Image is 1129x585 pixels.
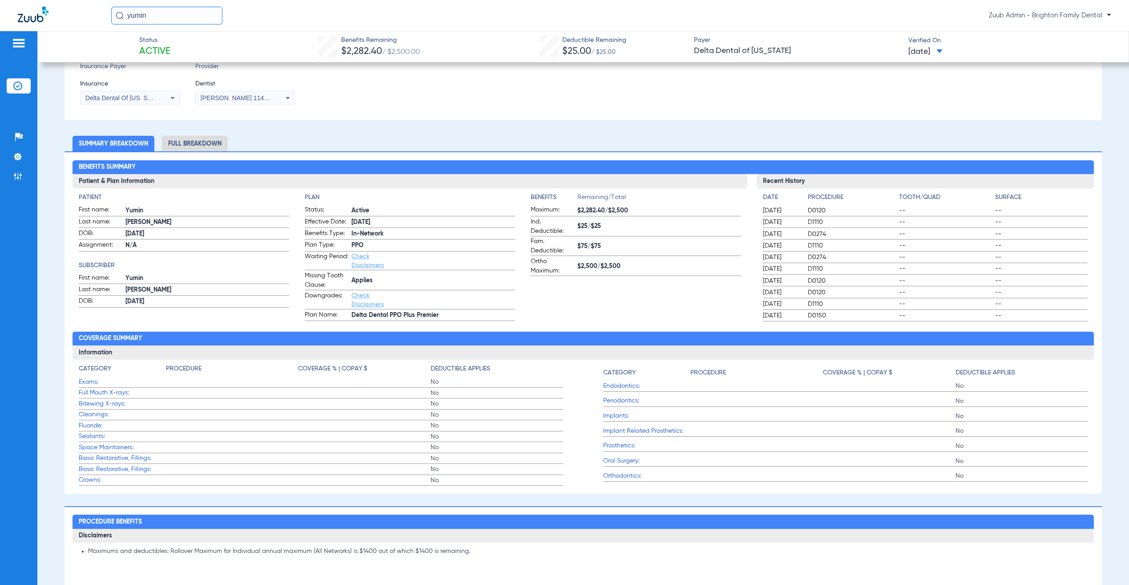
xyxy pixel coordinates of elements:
h3: Information [73,345,1094,360]
span: Deductible Remaining [562,36,626,45]
span: Insurance [80,79,180,89]
span: [PERSON_NAME] 1144376237 [201,94,288,102]
span: Plan Type: [305,240,348,251]
span: Delta Dental Of [US_STATE] [85,94,165,102]
span: No [431,432,563,441]
input: Search for patients [111,7,222,24]
h3: Disclaimers [73,529,1094,543]
span: [DATE] [763,264,800,273]
span: D1110 [808,241,896,250]
h3: Recent History [757,174,1094,188]
span: No [956,412,1088,421]
h4: Plan [305,193,515,202]
h2: Coverage Summary [73,332,1094,346]
span: Provider [195,62,295,71]
span: No [431,378,563,386]
span: D0150 [808,311,896,320]
span: D0274 [808,253,896,262]
a: Check Disclaimers [351,292,384,308]
span: Orthodontics: [603,471,690,481]
h4: Coverage % | Copay $ [298,364,367,374]
span: Effective Date: [305,217,348,228]
iframe: Chat Widget [1085,542,1129,585]
span: Benefits Remaining [341,36,420,45]
span: [DATE] [763,311,800,320]
span: No [956,397,1088,406]
h2: Benefits Summary [73,160,1094,175]
span: -- [995,311,1088,320]
span: [DATE] [763,253,800,262]
span: Cleanings: [79,410,166,419]
img: Zuub Logo [18,7,48,22]
span: [DATE] [763,230,800,239]
img: hamburger-icon [12,38,26,49]
span: No [431,454,563,463]
span: [DATE] [763,218,800,227]
span: [DATE] [763,288,800,297]
h4: Benefits [531,193,577,202]
span: Maximum: [531,205,574,216]
span: Dentist [195,79,295,89]
span: Prosthetics: [603,441,690,451]
app-breakdown-title: Coverage % | Copay $ [823,364,956,381]
h4: Subscriber [79,261,289,270]
span: Last name: [79,217,122,228]
span: -- [899,276,992,285]
span: No [956,457,1088,466]
span: [DATE] [908,46,943,57]
span: Active [139,45,170,58]
span: [DATE] [351,218,515,227]
app-breakdown-title: Category [79,364,166,377]
span: -- [899,311,992,320]
app-breakdown-title: Surface [995,193,1088,205]
span: Last name: [79,285,122,296]
span: -- [995,241,1088,250]
span: Insurance Payer [80,62,180,71]
h4: Tooth/Quad [899,193,992,202]
span: Oral Surgery: [603,456,690,466]
h4: Procedure [690,368,726,378]
span: -- [899,218,992,227]
span: Bitewing X-rays: [79,399,166,409]
span: [DATE] [763,276,800,285]
li: Maximums and deductibles: Rollover Maximum for Individual annual maximum (All Networks) is $1400 ... [88,548,1088,556]
span: -- [899,253,992,262]
h4: Category [79,364,111,374]
span: Zuub Admin - Brighton Family Dental [989,11,1111,20]
span: Implant Related Prosthetics: [603,427,690,436]
span: N/A [125,241,289,250]
span: / $2,500.00 [382,49,420,56]
span: Delta Dental of [US_STATE] [694,45,900,57]
h4: Deductible Applies [431,364,490,374]
span: Fluoride: [79,421,166,431]
span: $2,282.40 [341,47,382,56]
span: -- [995,218,1088,227]
span: Delta Dental PPO Plus Premier [351,311,515,320]
span: -- [899,241,992,250]
a: Check Disclaimers [351,253,384,268]
h3: Patient & Plan Information [73,174,747,188]
span: Missing Tooth Clause: [305,271,348,290]
span: -- [995,300,1088,309]
span: Crowns: [79,475,166,485]
app-breakdown-title: Date [763,193,800,205]
h4: Surface [995,193,1088,202]
span: [DATE] [763,206,800,215]
h4: Category [603,368,636,378]
span: PPO [351,241,515,250]
span: Endodontics: [603,382,690,391]
li: Full Breakdown [162,136,228,151]
span: DOB: [79,229,122,240]
h4: Coverage % | Copay $ [823,368,892,378]
h4: Procedure [808,193,896,202]
span: D1110 [808,264,896,273]
span: Remaining/Total [577,193,741,205]
span: Verified On [908,36,1115,45]
span: -- [899,230,992,239]
span: Exams: [79,378,166,387]
span: Ind. Deductible: [531,217,574,236]
span: [DATE] [763,300,800,309]
span: In-Network [351,229,515,239]
span: No [956,382,1088,390]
